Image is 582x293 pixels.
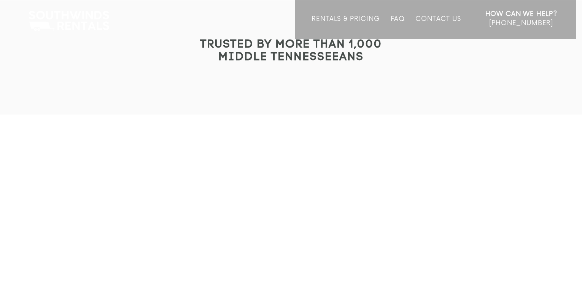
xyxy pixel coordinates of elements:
[485,10,557,33] a: How Can We Help? [PHONE_NUMBER]
[485,10,557,18] strong: How Can We Help?
[25,9,113,33] img: Southwinds Rentals Logo
[489,19,553,27] span: [PHONE_NUMBER]
[391,15,405,39] a: FAQ
[312,15,380,39] a: Rentals & Pricing
[415,15,461,39] a: Contact Us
